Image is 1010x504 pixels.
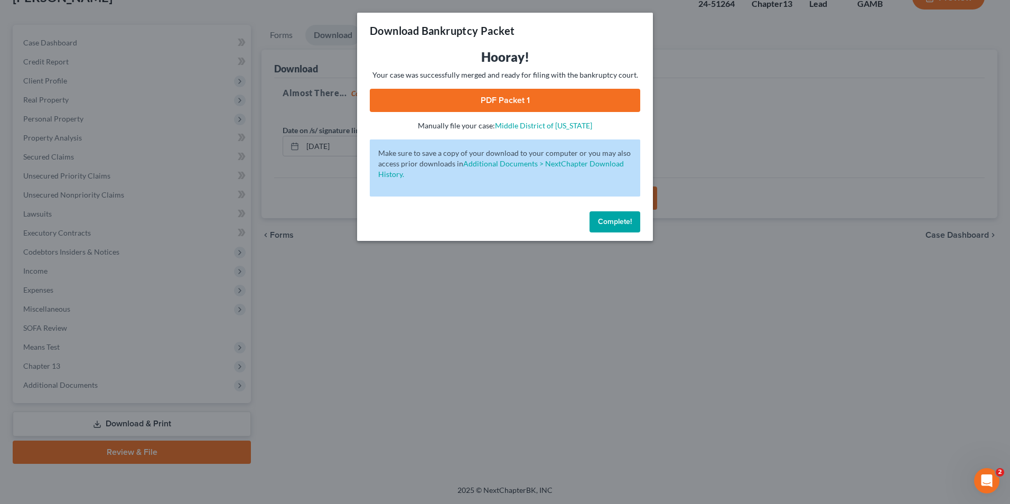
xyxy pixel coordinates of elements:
[370,120,640,131] p: Manually file your case:
[370,70,640,80] p: Your case was successfully merged and ready for filing with the bankruptcy court.
[598,217,632,226] span: Complete!
[996,468,1004,477] span: 2
[378,159,624,179] a: Additional Documents > NextChapter Download History.
[370,49,640,66] h3: Hooray!
[590,211,640,232] button: Complete!
[370,23,515,38] h3: Download Bankruptcy Packet
[495,121,592,130] a: Middle District of [US_STATE]
[370,89,640,112] a: PDF Packet 1
[378,148,632,180] p: Make sure to save a copy of your download to your computer or you may also access prior downloads in
[974,468,999,493] iframe: Intercom live chat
